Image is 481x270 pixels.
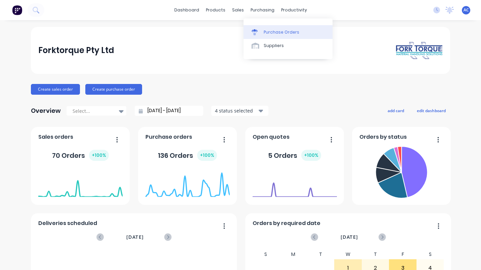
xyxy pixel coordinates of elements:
div: + 100 % [301,150,321,161]
span: Sales orders [38,133,73,141]
div: + 100 % [197,150,217,161]
div: 70 Orders [52,150,109,161]
div: Overview [31,104,61,118]
div: Suppliers [264,43,284,49]
div: Purchase Orders [264,29,299,35]
div: S [417,250,444,259]
div: productivity [278,5,310,15]
a: Suppliers [244,39,333,52]
span: Orders by status [359,133,407,141]
div: Forktorque Pty Ltd [38,44,114,57]
div: 4 status selected [215,107,257,114]
div: F [389,250,417,259]
div: products [203,5,229,15]
button: Create sales order [31,84,80,95]
a: dashboard [171,5,203,15]
div: S [252,250,280,259]
span: [DATE] [341,233,358,241]
a: Purchase Orders [244,25,333,39]
img: Factory [12,5,22,15]
div: T [362,250,389,259]
div: W [334,250,362,259]
div: sales [229,5,247,15]
img: Forktorque Pty Ltd [396,41,443,60]
button: edit dashboard [412,106,450,115]
div: purchasing [247,5,278,15]
div: 136 Orders [158,150,217,161]
button: Create purchase order [85,84,142,95]
span: Purchase orders [145,133,192,141]
button: add card [383,106,408,115]
div: + 100 % [89,150,109,161]
div: M [279,250,307,259]
span: AC [464,7,469,13]
div: 5 Orders [268,150,321,161]
span: [DATE] [126,233,144,241]
div: T [307,250,335,259]
span: Open quotes [253,133,290,141]
button: 4 status selected [211,106,268,116]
